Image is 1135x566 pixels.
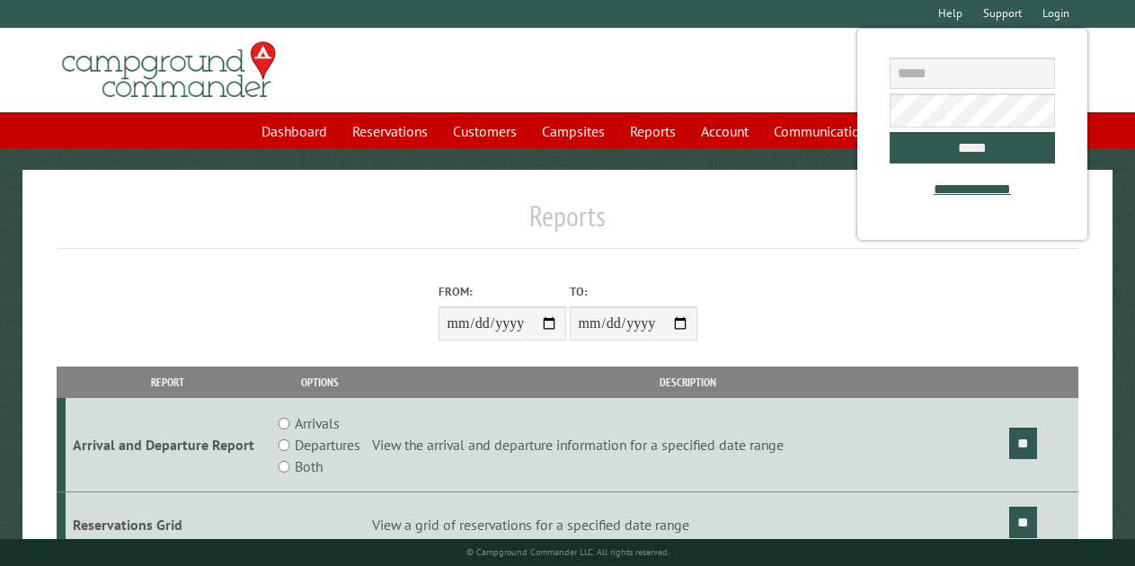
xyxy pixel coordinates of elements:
[66,398,270,492] td: Arrival and Departure Report
[66,492,270,558] td: Reservations Grid
[57,35,281,105] img: Campground Commander
[442,114,528,148] a: Customers
[369,492,1006,558] td: View a grid of reservations for a specified date range
[763,114,884,148] a: Communications
[251,114,338,148] a: Dashboard
[570,283,697,300] label: To:
[466,546,669,558] small: © Campground Commander LLC. All rights reserved.
[369,398,1006,492] td: View the arrival and departure information for a specified date range
[439,283,566,300] label: From:
[66,367,270,398] th: Report
[57,199,1078,248] h1: Reports
[295,412,340,434] label: Arrivals
[619,114,687,148] a: Reports
[690,114,759,148] a: Account
[270,367,369,398] th: Options
[369,367,1006,398] th: Description
[341,114,439,148] a: Reservations
[295,434,360,455] label: Departures
[295,455,323,477] label: Both
[531,114,616,148] a: Campsites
